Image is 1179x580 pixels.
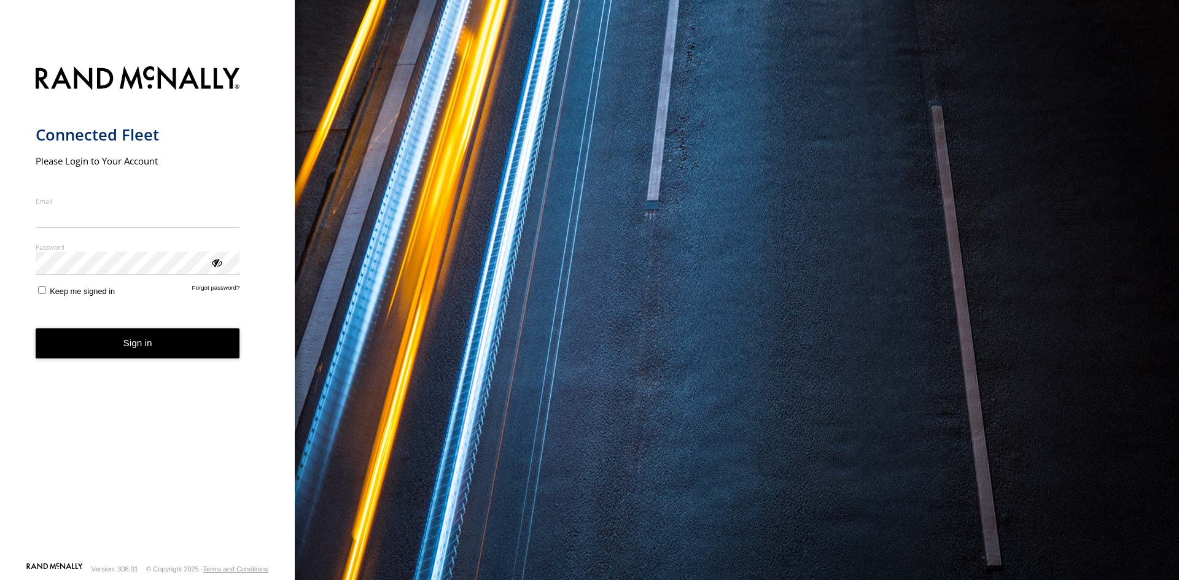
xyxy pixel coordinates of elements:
label: Password [36,242,240,252]
input: Keep me signed in [38,286,46,294]
a: Terms and Conditions [203,565,268,573]
div: ViewPassword [210,256,222,268]
h1: Connected Fleet [36,125,240,145]
a: Visit our Website [26,563,83,575]
label: Email [36,196,240,206]
h2: Please Login to Your Account [36,155,240,167]
img: Rand McNally [36,64,240,95]
button: Sign in [36,328,240,358]
div: © Copyright 2025 - [146,565,268,573]
form: main [36,59,260,562]
a: Forgot password? [192,284,240,296]
div: Version: 308.01 [91,565,138,573]
span: Keep me signed in [50,287,115,296]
